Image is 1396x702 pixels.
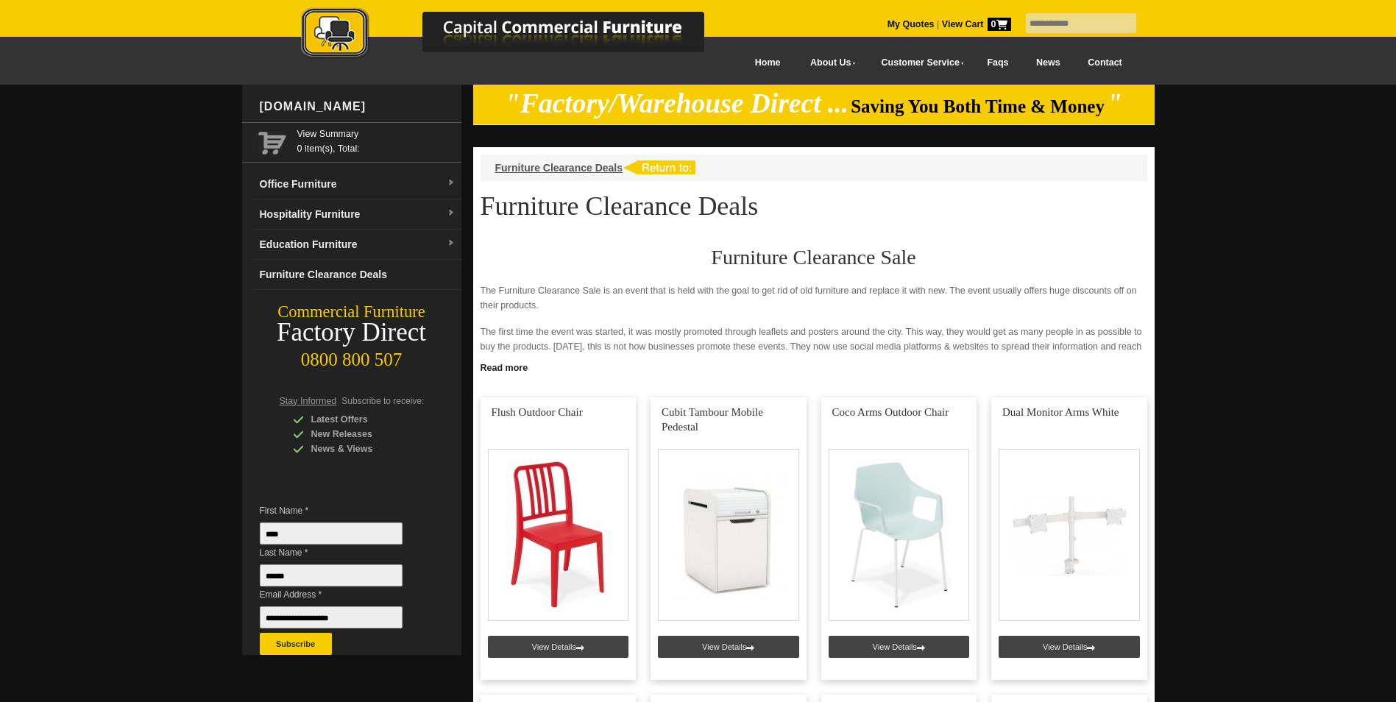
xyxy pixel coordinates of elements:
span: First Name * [260,503,425,518]
img: dropdown [447,209,456,218]
img: Capital Commercial Furniture Logo [261,7,776,61]
a: Hospitality Furnituredropdown [254,199,461,230]
input: First Name * [260,522,403,545]
input: Email Address * [260,606,403,628]
a: View Summary [297,127,456,141]
a: Office Furnituredropdown [254,169,461,199]
span: Last Name * [260,545,425,560]
a: Furniture Clearance Deals [254,260,461,290]
div: New Releases [293,427,433,442]
span: Stay Informed [280,396,337,406]
a: Faqs [974,46,1023,79]
a: View Cart0 [939,19,1010,29]
a: Education Furnituredropdown [254,230,461,260]
img: return to [623,160,695,174]
h1: Furniture Clearance Deals [481,192,1147,220]
div: [DOMAIN_NAME] [254,85,461,129]
a: About Us [794,46,865,79]
img: dropdown [447,239,456,248]
a: Capital Commercial Furniture Logo [261,7,776,65]
a: Furniture Clearance Deals [495,162,623,174]
strong: View Cart [942,19,1011,29]
span: Email Address * [260,587,425,602]
span: Subscribe to receive: [341,396,424,406]
span: Saving You Both Time & Money [851,96,1105,116]
div: News & Views [293,442,433,456]
a: Contact [1074,46,1135,79]
img: dropdown [447,179,456,188]
a: News [1022,46,1074,79]
span: 0 [988,18,1011,31]
h2: Furniture Clearance Sale [481,247,1147,269]
a: My Quotes [887,19,935,29]
p: The first time the event was started, it was mostly promoted through leaflets and posters around ... [481,325,1147,369]
em: "Factory/Warehouse Direct ... [505,88,848,118]
span: 0 item(s), Total: [297,127,456,154]
input: Last Name * [260,564,403,586]
div: Latest Offers [293,412,433,427]
button: Subscribe [260,633,332,655]
a: Customer Service [865,46,973,79]
div: Commercial Furniture [242,302,461,322]
a: Click to read more [473,357,1155,375]
em: " [1107,88,1122,118]
div: 0800 800 507 [242,342,461,370]
div: Factory Direct [242,322,461,343]
p: The Furniture Clearance Sale is an event that is held with the goal to get rid of old furniture a... [481,283,1147,313]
